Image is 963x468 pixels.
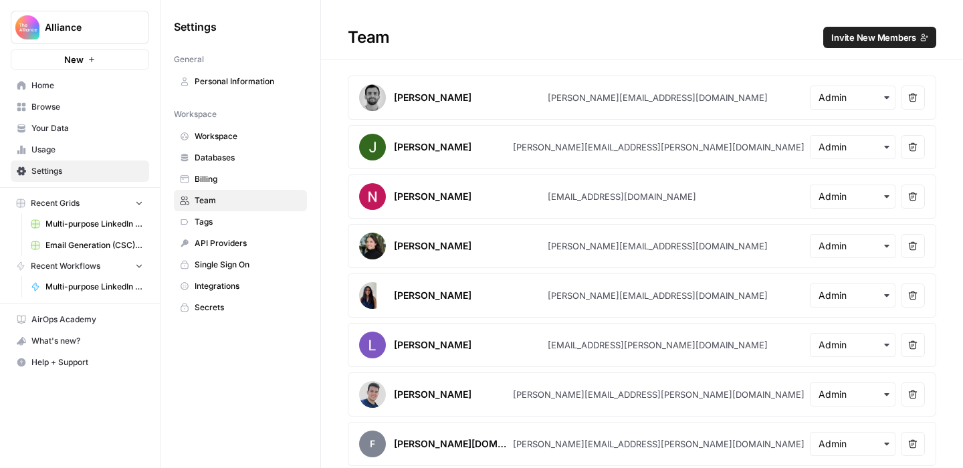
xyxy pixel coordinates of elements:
div: [PERSON_NAME] [394,91,471,104]
span: Personal Information [195,76,301,88]
div: [PERSON_NAME][EMAIL_ADDRESS][DOMAIN_NAME] [548,289,768,302]
div: [PERSON_NAME] [394,190,471,203]
a: Multi-purpose LinkedIn Workflow [25,276,149,298]
span: Multi-purpose LinkedIn Workflow Grid [45,218,143,230]
img: avatar [359,282,377,309]
a: Home [11,75,149,96]
span: Databases [195,152,301,164]
img: avatar [359,134,386,160]
button: Recent Workflows [11,256,149,276]
div: [PERSON_NAME] [394,289,471,302]
img: avatar [359,381,386,408]
a: Your Data [11,118,149,139]
span: Team [195,195,301,207]
span: Workspace [195,130,301,142]
img: avatar [359,332,386,358]
button: Help + Support [11,352,149,373]
span: Home [31,80,143,92]
a: Settings [11,160,149,182]
span: Recent Grids [31,197,80,209]
a: API Providers [174,233,307,254]
a: Secrets [174,297,307,318]
div: [PERSON_NAME][EMAIL_ADDRESS][DOMAIN_NAME] [548,239,768,253]
span: API Providers [195,237,301,249]
img: avatar [359,183,386,210]
a: Email Generation (CSC) Grid [25,235,149,256]
span: Recent Workflows [31,260,100,272]
img: Alliance Logo [15,15,39,39]
a: Billing [174,168,307,190]
div: Team [321,27,963,48]
a: AirOps Academy [11,309,149,330]
a: Multi-purpose LinkedIn Workflow Grid [25,213,149,235]
button: Recent Grids [11,193,149,213]
input: Admin [819,437,887,451]
span: General [174,53,204,66]
input: Admin [819,338,887,352]
div: [PERSON_NAME][EMAIL_ADDRESS][PERSON_NAME][DOMAIN_NAME] [513,437,805,451]
div: [PERSON_NAME] [394,140,471,154]
span: Invite New Members [831,31,916,44]
button: Workspace: Alliance [11,11,149,44]
span: New [64,53,84,66]
a: Workspace [174,126,307,147]
input: Admin [819,140,887,154]
span: Browse [31,101,143,113]
img: avatar [359,233,386,259]
div: [PERSON_NAME] [394,239,471,253]
span: Secrets [195,302,301,314]
button: Invite New Members [823,27,936,48]
span: Workspace [174,108,217,120]
div: [EMAIL_ADDRESS][DOMAIN_NAME] [548,190,696,203]
button: What's new? [11,330,149,352]
div: [PERSON_NAME][EMAIL_ADDRESS][PERSON_NAME][DOMAIN_NAME] [513,388,805,401]
span: Settings [174,19,217,35]
input: Admin [819,91,887,104]
div: [EMAIL_ADDRESS][PERSON_NAME][DOMAIN_NAME] [548,338,768,352]
input: Admin [819,190,887,203]
input: Admin [819,388,887,401]
input: Admin [819,289,887,302]
span: Email Generation (CSC) Grid [45,239,143,251]
img: avatar [359,84,386,111]
a: Tags [174,211,307,233]
span: Settings [31,165,143,177]
span: Your Data [31,122,143,134]
span: Single Sign On [195,259,301,271]
span: Billing [195,173,301,185]
button: New [11,49,149,70]
a: Usage [11,139,149,160]
span: f [359,431,386,457]
a: Personal Information [174,71,307,92]
span: Alliance [45,21,126,34]
span: Multi-purpose LinkedIn Workflow [45,281,143,293]
a: Databases [174,147,307,168]
a: Single Sign On [174,254,307,275]
div: [PERSON_NAME] [394,388,471,401]
span: Tags [195,216,301,228]
a: Integrations [174,275,307,297]
span: Help + Support [31,356,143,368]
div: What's new? [11,331,148,351]
span: Usage [31,144,143,156]
a: Browse [11,96,149,118]
div: [PERSON_NAME] [394,338,471,352]
div: [PERSON_NAME][DOMAIN_NAME] [394,437,508,451]
input: Admin [819,239,887,253]
span: Integrations [195,280,301,292]
div: [PERSON_NAME][EMAIL_ADDRESS][PERSON_NAME][DOMAIN_NAME] [513,140,805,154]
div: [PERSON_NAME][EMAIL_ADDRESS][DOMAIN_NAME] [548,91,768,104]
a: Team [174,190,307,211]
span: AirOps Academy [31,314,143,326]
